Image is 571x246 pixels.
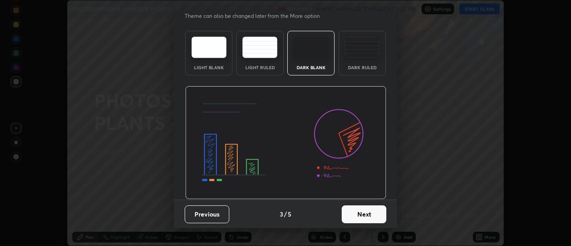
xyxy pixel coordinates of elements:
img: darkThemeBanner.d06ce4a2.svg [185,86,386,200]
img: darkRuledTheme.de295e13.svg [344,37,380,58]
img: lightRuledTheme.5fabf969.svg [242,37,277,58]
div: Light Ruled [242,65,278,70]
h4: 3 [280,209,283,219]
h4: 5 [288,209,291,219]
p: Theme can also be changed later from the More option [185,12,329,20]
button: Next [342,205,386,223]
div: Dark Blank [293,65,329,70]
h4: / [284,209,287,219]
div: Light Blank [191,65,227,70]
div: Dark Ruled [344,65,380,70]
button: Previous [185,205,229,223]
img: lightTheme.e5ed3b09.svg [191,37,227,58]
img: darkTheme.f0cc69e5.svg [294,37,329,58]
